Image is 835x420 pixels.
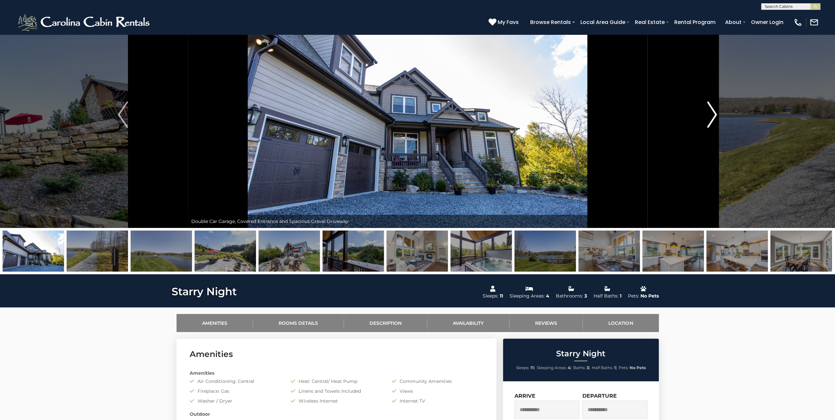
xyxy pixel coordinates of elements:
h2: Starry Night [505,349,657,358]
img: 163279582 [67,231,128,272]
a: Browse Rentals [527,16,574,28]
img: mail-regular-white.png [809,18,819,27]
li: | [573,364,590,372]
label: Arrive [514,393,535,399]
span: Pets: [619,365,629,370]
span: Half Baths: [592,365,613,370]
div: Heat: Central/ Heat Pump [286,378,387,385]
img: 163279559 [323,231,384,272]
strong: 3 [587,365,589,370]
div: Fireplace: Gas [185,388,286,394]
li: | [516,364,535,372]
div: Community Amenities [387,378,488,385]
strong: 11 [531,365,534,370]
div: Outdoor [185,411,488,417]
img: 163279563 [642,231,704,272]
button: Previous [58,1,188,228]
img: 163279584 [514,231,576,272]
div: Views [387,388,488,394]
span: My Favs [498,18,519,26]
a: Real Estate [632,16,668,28]
div: Washer / Dryer [185,398,286,404]
div: Amenities [185,370,488,376]
a: Location [583,314,659,332]
label: Departure [582,393,617,399]
div: Internet TV [387,398,488,404]
div: Wireless Internet [286,398,387,404]
img: arrow [118,101,128,128]
a: About [722,16,745,28]
img: arrow [707,101,717,128]
img: 163279562 [578,231,640,272]
img: 163279581 [3,231,64,272]
a: Rooms Details [253,314,344,332]
li: | [537,364,572,372]
button: Next [647,1,777,228]
h3: Amenities [190,348,483,360]
img: 163279558 [386,231,448,272]
a: Owner Login [748,16,787,28]
span: Sleeping Areas: [537,365,567,370]
a: My Favs [489,18,520,27]
span: Baths: [573,365,586,370]
img: 163279564 [706,231,768,272]
img: White-1-2.png [16,12,153,32]
img: phone-regular-white.png [793,18,803,27]
a: Description [344,314,428,332]
span: Sleeps: [516,365,530,370]
a: Local Area Guide [577,16,629,28]
a: Reviews [510,314,583,332]
img: 163279565 [770,231,832,272]
img: 163279561 [259,231,320,272]
div: Linens and Towels Included [286,388,387,394]
div: Double Car Garage, Covered Entrance and Spacious Gravel Driveway [188,215,647,228]
img: 163279583 [195,231,256,272]
div: Air Conditioning: Central [185,378,286,385]
a: Rental Program [671,16,719,28]
li: | [592,364,617,372]
a: Availability [427,314,510,332]
img: 163279560 [450,231,512,272]
strong: 4 [568,365,570,370]
strong: No Pets [630,365,646,370]
a: Amenities [177,314,253,332]
strong: 1 [614,365,616,370]
img: 163279586 [131,231,192,272]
